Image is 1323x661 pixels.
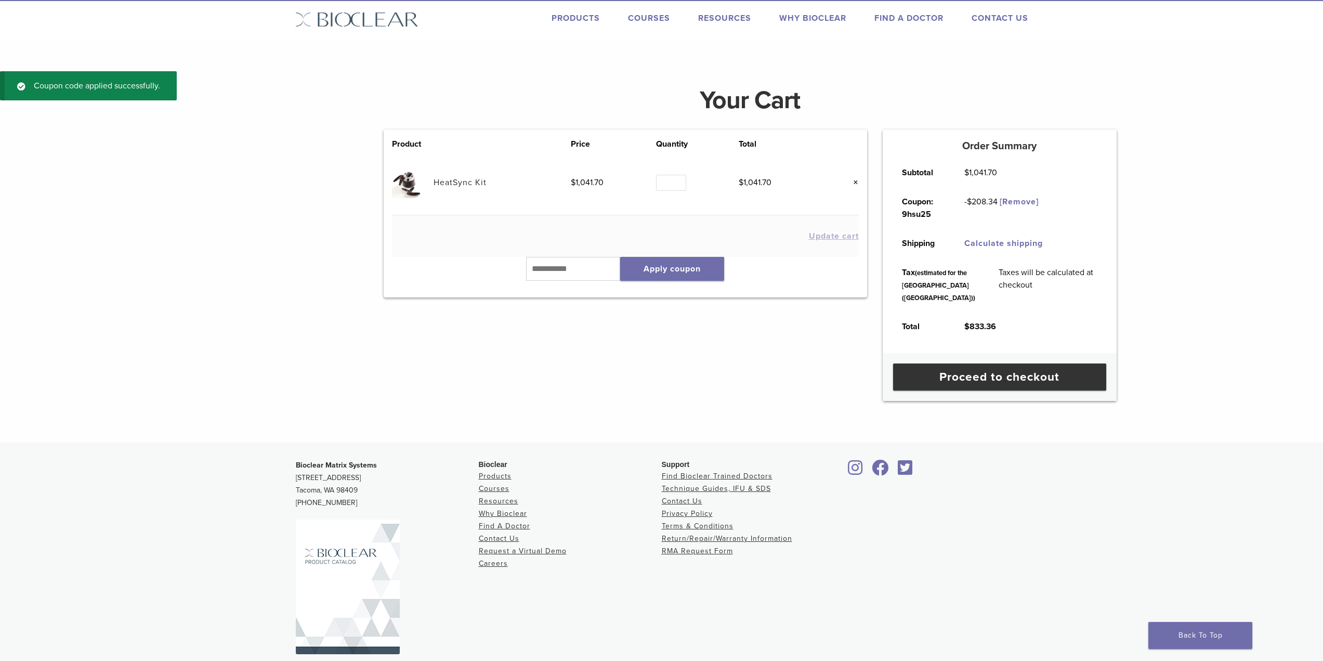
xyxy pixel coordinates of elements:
a: Back To Top [1148,622,1252,649]
a: Contact Us [972,13,1028,23]
small: (estimated for the [GEOGRAPHIC_DATA] ([GEOGRAPHIC_DATA])) [902,269,975,302]
a: Calculate shipping [964,238,1043,249]
a: Products [552,13,600,23]
a: Products [479,472,512,481]
a: Resources [479,497,518,506]
a: Return/Repair/Warranty Information [662,534,792,543]
a: Terms & Conditions [662,522,733,530]
th: Shipping [890,229,953,258]
span: $ [739,177,743,188]
p: [STREET_ADDRESS] Tacoma, WA 98409 [PHONE_NUMBER] [296,459,479,509]
h1: Your Cart [376,88,1124,113]
a: Bioclear [845,466,867,476]
img: Bioclear [295,12,418,27]
th: Total [890,312,953,341]
a: Courses [479,484,509,493]
a: Find Bioclear Trained Doctors [662,472,772,481]
strong: Bioclear Matrix Systems [296,461,377,470]
img: Bioclear [296,520,400,654]
h5: Order Summary [883,140,1117,152]
a: Remove this item [845,176,859,189]
a: Resources [698,13,751,23]
th: Tax [890,258,987,312]
a: Careers [479,559,508,568]
a: Why Bioclear [479,509,527,518]
th: Quantity [656,138,738,150]
a: Bioclear [869,466,893,476]
a: Find A Doctor [874,13,944,23]
a: Find A Doctor [479,522,530,530]
a: Privacy Policy [662,509,713,518]
a: Remove 9hsu25 coupon [1000,197,1039,207]
a: Why Bioclear [779,13,846,23]
td: Taxes will be calculated at checkout [987,258,1109,312]
a: Proceed to checkout [893,364,1106,391]
a: Contact Us [479,534,519,543]
th: Price [571,138,656,150]
bdi: 833.36 [964,321,996,332]
span: Bioclear [479,460,507,469]
span: $ [571,177,575,188]
button: Apply coupon [620,257,724,281]
span: $ [964,321,970,332]
a: Request a Virtual Demo [479,547,567,555]
th: Total [739,138,824,150]
img: HeatSync Kit [392,167,423,198]
bdi: 1,041.70 [571,177,604,188]
span: Support [662,460,690,469]
span: $ [964,167,969,178]
a: Technique Guides, IFU & SDS [662,484,771,493]
a: RMA Request Form [662,547,733,555]
a: Bioclear [895,466,916,476]
bdi: 1,041.70 [739,177,771,188]
a: HeatSync Kit [434,177,487,188]
td: - [953,187,1051,229]
button: Update cart [809,232,859,240]
a: Courses [628,13,670,23]
th: Coupon: 9hsu25 [890,187,953,229]
th: Product [392,138,434,150]
span: $ [967,197,972,207]
a: Contact Us [662,497,702,506]
span: 208.34 [967,197,998,207]
th: Subtotal [890,158,953,187]
bdi: 1,041.70 [964,167,997,178]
